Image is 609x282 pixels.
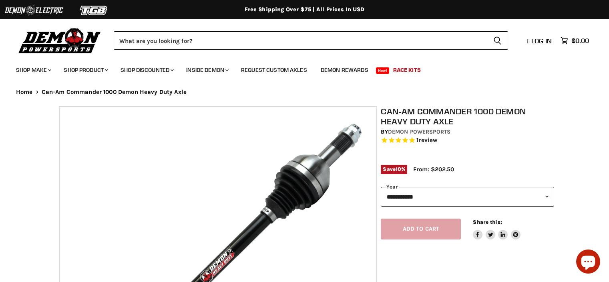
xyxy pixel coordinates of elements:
[387,62,427,78] a: Race Kits
[315,62,374,78] a: Demon Rewards
[115,62,179,78] a: Shop Discounted
[574,250,603,276] inbox-online-store-chat: Shopify online store chat
[381,187,554,207] select: year
[396,166,401,172] span: 10
[4,3,64,18] img: Demon Electric Logo 2
[381,136,554,145] span: Rated 5.0 out of 5 stars 1 reviews
[42,89,187,95] span: Can-Am Commander 1000 Demon Heavy Duty Axle
[10,59,587,78] ul: Main menu
[58,62,113,78] a: Shop Product
[16,26,104,55] img: Demon Powersports
[388,128,450,135] a: Demon Powersports
[16,89,33,95] a: Home
[557,35,593,47] a: $0.00
[524,37,557,45] a: Log in
[571,37,589,45] span: $0.00
[235,62,313,78] a: Request Custom Axles
[413,166,454,173] span: From: $202.50
[416,137,437,144] span: 1 reviews
[114,31,508,50] form: Product
[180,62,233,78] a: Inside Demon
[114,31,487,50] input: Search
[10,62,56,78] a: Shop Make
[473,219,521,240] aside: Share this:
[531,37,552,45] span: Log in
[381,106,554,126] h1: Can-Am Commander 1000 Demon Heavy Duty Axle
[64,3,124,18] img: TGB Logo 2
[418,137,437,144] span: review
[487,31,508,50] button: Search
[376,67,390,74] span: New!
[381,165,407,174] span: Save %
[473,219,502,225] span: Share this:
[381,128,554,136] div: by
